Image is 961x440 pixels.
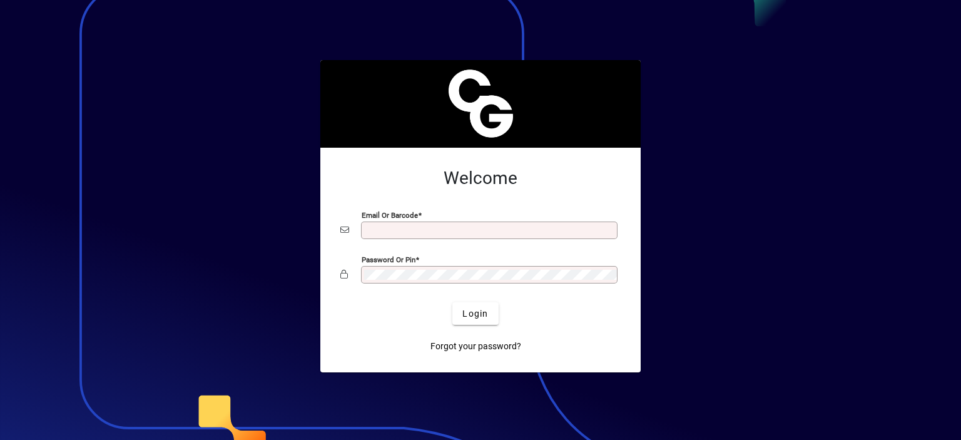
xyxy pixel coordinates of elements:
[362,255,415,264] mat-label: Password or Pin
[362,211,418,220] mat-label: Email or Barcode
[425,335,526,357] a: Forgot your password?
[340,168,621,189] h2: Welcome
[452,302,498,325] button: Login
[430,340,521,353] span: Forgot your password?
[462,307,488,320] span: Login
